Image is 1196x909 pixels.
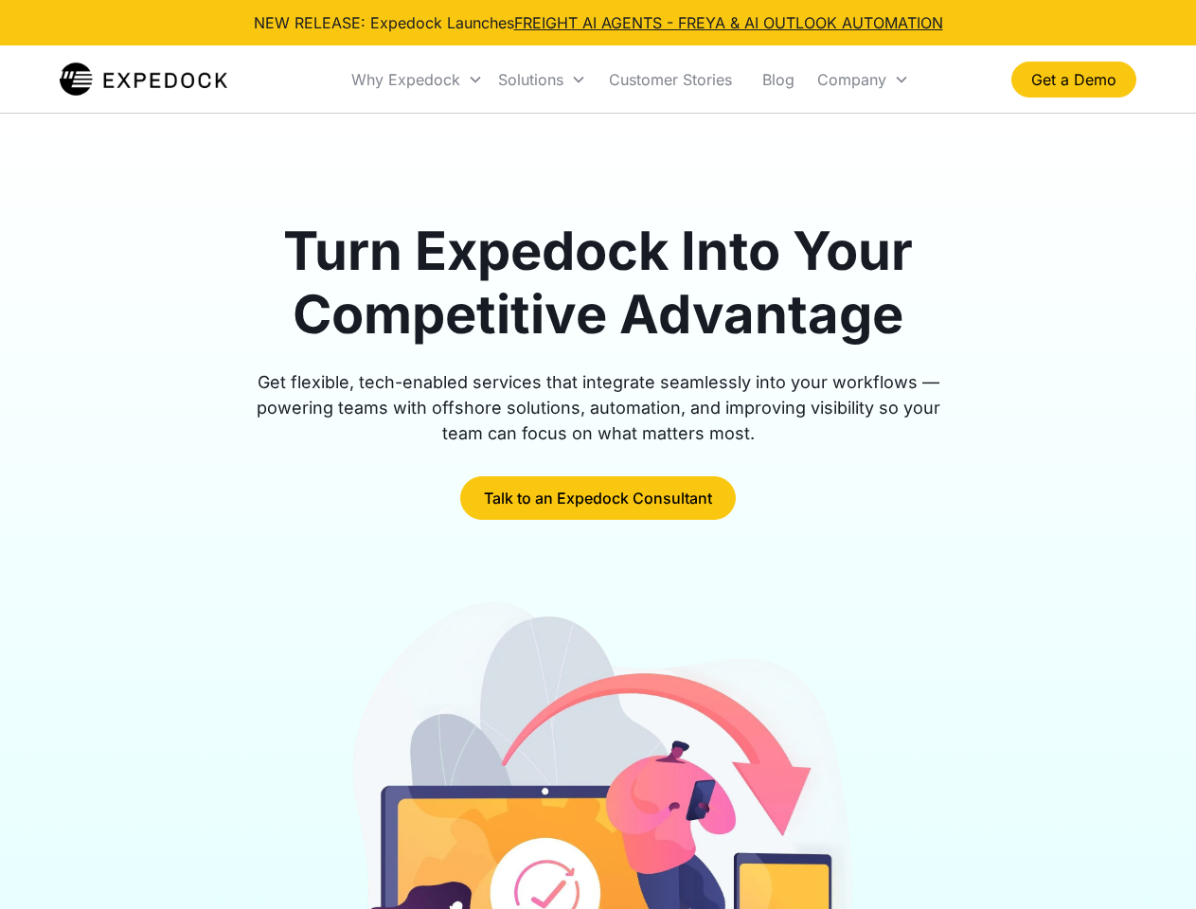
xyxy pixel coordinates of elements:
[594,47,747,112] a: Customer Stories
[1101,818,1196,909] iframe: Chat Widget
[810,47,917,112] div: Company
[60,61,227,98] a: home
[344,47,491,112] div: Why Expedock
[491,47,594,112] div: Solutions
[235,369,962,446] div: Get flexible, tech-enabled services that integrate seamlessly into your workflows — powering team...
[254,11,943,34] div: NEW RELEASE: Expedock Launches
[60,61,227,98] img: Expedock Logo
[514,13,943,32] a: FREIGHT AI AGENTS - FREYA & AI OUTLOOK AUTOMATION
[460,476,736,520] a: Talk to an Expedock Consultant
[1011,62,1136,98] a: Get a Demo
[351,70,460,89] div: Why Expedock
[817,70,886,89] div: Company
[747,47,810,112] a: Blog
[235,220,962,347] h1: Turn Expedock Into Your Competitive Advantage
[498,70,563,89] div: Solutions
